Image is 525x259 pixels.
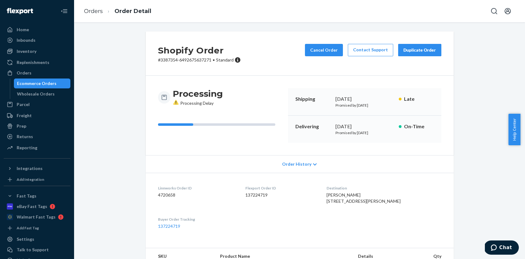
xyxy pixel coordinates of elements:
a: Walmart Fast Tags [4,212,70,222]
a: Parcel [4,100,70,109]
a: Home [4,25,70,35]
a: Replenishments [4,57,70,67]
button: Cancel Order [305,44,343,56]
div: Fast Tags [17,193,36,199]
span: [PERSON_NAME] [STREET_ADDRESS][PERSON_NAME] [327,192,401,204]
dt: Linnworks Order ID [158,185,236,191]
div: Ecommerce Orders [17,80,56,87]
div: [DATE] [335,123,394,130]
div: Home [17,27,29,33]
button: Duplicate Order [398,44,441,56]
div: Reporting [17,145,37,151]
div: Add Integration [17,177,44,182]
p: Promised by [DATE] [335,103,394,108]
button: Open account menu [502,5,514,17]
div: Talk to Support [17,247,49,253]
img: Flexport logo [7,8,33,14]
div: Duplicate Order [403,47,436,53]
button: Fast Tags [4,191,70,201]
div: Walmart Fast Tags [17,214,56,220]
a: Add Integration [4,176,70,183]
div: Parcel [17,101,30,108]
div: Settings [17,236,34,242]
p: Shipping [295,96,331,103]
h2: Shopify Order [158,44,241,57]
a: Ecommerce Orders [14,79,71,88]
button: Integrations [4,163,70,173]
div: [DATE] [335,96,394,103]
a: Wholesale Orders [14,89,71,99]
a: Add Fast Tag [4,224,70,232]
p: Delivering [295,123,331,130]
a: Reporting [4,143,70,153]
a: Inbounds [4,35,70,45]
a: eBay Fast Tags [4,202,70,211]
a: 137224719 [158,223,180,229]
h3: Processing [173,88,223,99]
a: Orders [84,8,103,15]
iframe: Opens a widget where you can chat to one of our agents [485,240,519,256]
div: eBay Fast Tags [17,203,47,210]
span: • [213,57,215,62]
a: Returns [4,132,70,142]
dt: Destination [327,185,441,191]
div: Replenishments [17,59,49,66]
a: Order Detail [115,8,151,15]
div: Returns [17,134,33,140]
div: Freight [17,113,32,119]
dd: 4720658 [158,192,236,198]
a: Prep [4,121,70,131]
dd: 137224719 [245,192,317,198]
p: Promised by [DATE] [335,130,394,135]
button: Help Center [508,114,520,145]
button: Close Navigation [58,5,70,17]
a: Freight [4,111,70,121]
a: Inventory [4,46,70,56]
div: Inventory [17,48,36,54]
p: Late [404,96,434,103]
button: Talk to Support [4,245,70,255]
a: Orders [4,68,70,78]
div: Inbounds [17,37,35,43]
button: Open Search Box [488,5,500,17]
a: Settings [4,234,70,244]
div: Orders [17,70,31,76]
span: Order History [282,161,311,167]
div: Wholesale Orders [17,91,55,97]
span: Processing Delay [173,100,214,106]
div: Add Fast Tag [17,225,39,231]
span: Standard [216,57,234,62]
p: On-Time [404,123,434,130]
dt: Flexport Order ID [245,185,317,191]
a: Contact Support [348,44,393,56]
ol: breadcrumbs [79,2,156,20]
p: # 3387354-6492675637271 [158,57,241,63]
div: Integrations [17,165,43,172]
dt: Buyer Order Tracking [158,217,236,222]
div: Prep [17,123,26,129]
